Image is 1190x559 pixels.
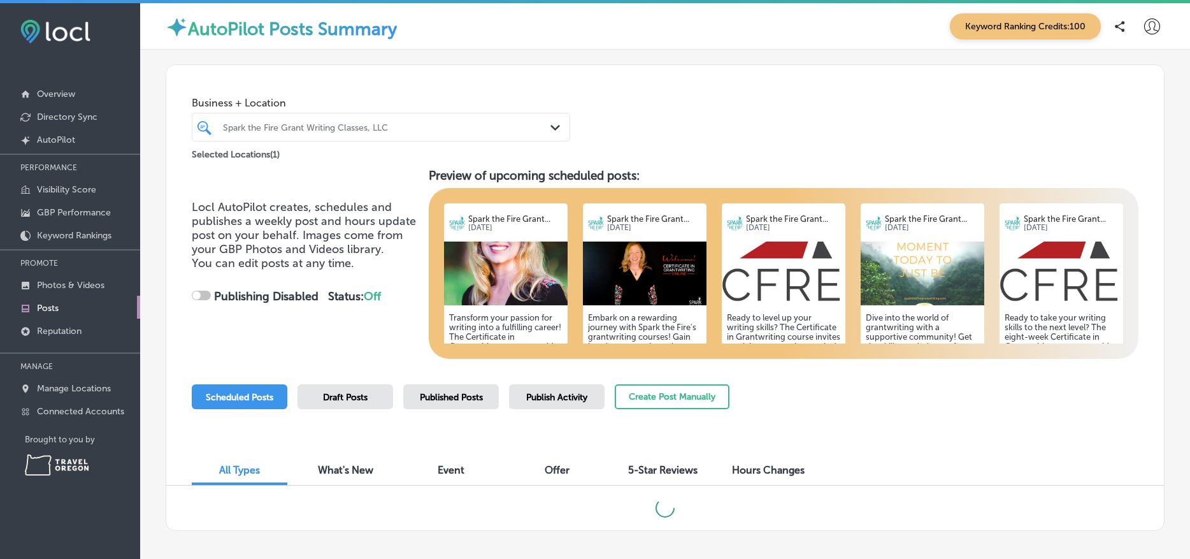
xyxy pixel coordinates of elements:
p: Spark the Fire Grant... [1024,214,1118,224]
p: Connected Accounts [37,406,124,417]
span: Off [364,289,381,303]
span: Event [438,464,464,476]
h5: Ready to take your writing skills to the next level? The eight-week Certificate in Grantwriting c... [1005,313,1118,456]
p: Reputation [37,326,82,337]
p: Spark the Fire Grant... [607,214,701,224]
button: Create Post Manually [615,384,729,409]
img: 166896509298a984f5-0871-498f-b932-211e3d68ee57_Allison_Headshot.jpg [444,242,568,305]
span: Locl AutoPilot creates, schedules and publishes a weekly post and hours update post on your behal... [192,200,416,256]
h5: Dive into the world of grantwriting with a supportive community! Get the skills needed to craft c... [866,313,979,456]
strong: Publishing Disabled [214,289,319,303]
img: 16689650903027240c-025d-4684-a20a-037312bc9e29_Welcome.png [583,242,706,305]
p: Overview [37,89,75,99]
img: 1668965082311568ef-08cb-43e5-b079-186b5ecd74b8_feelgoodfriday.png [861,242,984,305]
p: Spark the Fire Grant... [468,214,563,224]
img: autopilot-icon [166,16,188,38]
p: Directory Sync [37,112,97,122]
p: [DATE] [746,224,840,232]
div: Spark the Fire Grant Writing Classes, LLC [223,122,552,133]
img: fda3e92497d09a02dc62c9cd864e3231.png [20,20,90,43]
span: Business + Location [192,97,570,109]
img: logo [727,215,743,231]
span: Offer [545,464,570,476]
img: logo [449,215,465,231]
p: [DATE] [885,224,979,232]
p: Manage Locations [37,383,111,394]
p: [DATE] [607,224,701,232]
h5: Transform your passion for writing into a fulfilling career! The Certificate in Grantwriting cour... [449,313,563,456]
p: Spark the Fire Grant... [885,214,979,224]
span: All Types [219,464,260,476]
p: Photos & Videos [37,280,104,291]
p: Brought to you by [25,435,140,444]
span: Hours Changes [732,464,805,476]
h5: Ready to level up your writing skills? The Certificate in Grantwriting course invites participant... [727,313,840,456]
span: Published Posts [420,392,483,403]
span: Keyword Ranking Credits: 100 [950,13,1101,40]
h3: Preview of upcoming scheduled posts: [429,168,1139,183]
img: 1750320507acf2b201-1cfe-4446-bd01-95f408ff1bfa_2025-06-17.jpg [722,242,845,305]
p: Selected Locations ( 1 ) [192,144,280,160]
p: Posts [37,303,59,314]
p: [DATE] [1024,224,1118,232]
p: GBP Performance [37,207,111,218]
p: AutoPilot [37,134,75,145]
span: What's New [318,464,373,476]
img: logo [588,215,604,231]
img: logo [866,215,882,231]
span: 5-Star Reviews [628,464,698,476]
span: Scheduled Posts [206,392,273,403]
p: [DATE] [468,224,563,232]
img: 1750320507acf2b201-1cfe-4446-bd01-95f408ff1bfa_2025-06-17.jpg [1000,242,1123,305]
span: Publish Activity [526,392,587,403]
h5: Embark on a rewarding journey with Spark the Fire's grantwriting courses! Gain hands-on experienc... [588,313,701,456]
img: logo [1005,215,1021,231]
span: Draft Posts [323,392,368,403]
strong: Status: [328,289,381,303]
label: AutoPilot Posts Summary [188,18,397,40]
p: Visibility Score [37,184,96,195]
span: You can edit posts at any time. [192,256,354,270]
img: Travel Oregon [25,454,89,476]
p: Keyword Rankings [37,230,111,241]
p: Spark the Fire Grant... [746,214,840,224]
